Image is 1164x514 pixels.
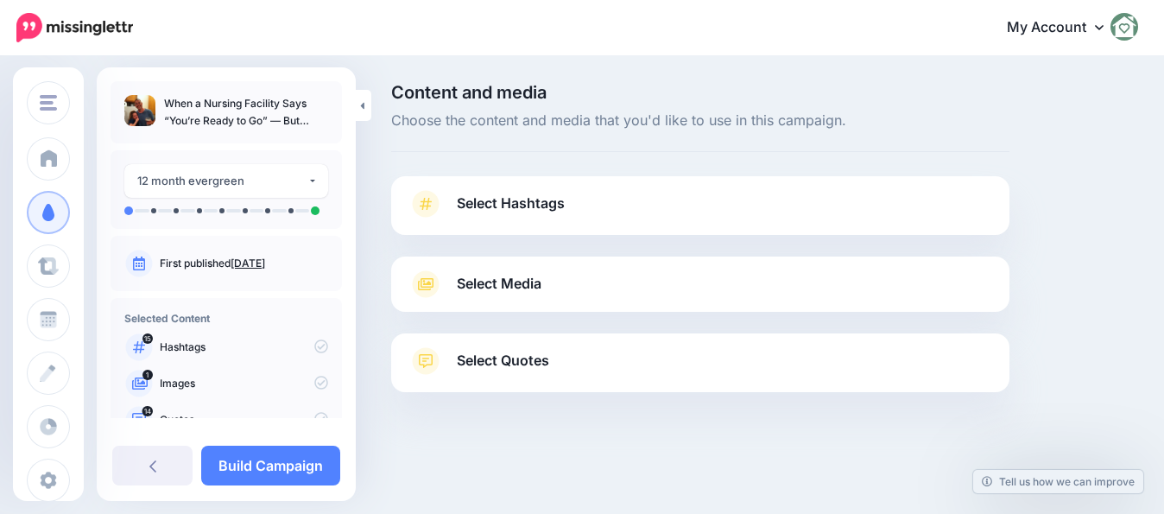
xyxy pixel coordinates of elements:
a: Select Quotes [408,347,992,392]
span: Select Quotes [457,349,549,372]
img: Missinglettr [16,13,133,42]
span: Content and media [391,84,1009,101]
span: Select Media [457,272,541,295]
img: menu.png [40,95,57,111]
p: Images [160,376,328,391]
p: Hashtags [160,339,328,355]
h4: Selected Content [124,312,328,325]
p: Quotes [160,412,328,428]
p: When a Nursing Facility Says “You’re Ready to Go” — But You’re Not [164,95,328,130]
a: [DATE] [231,257,265,270]
a: Select Media [408,270,992,298]
p: First published [160,256,328,271]
span: Choose the content and media that you'd like to use in this campaign. [391,110,1009,132]
span: 15 [142,333,153,344]
a: Tell us how we can improve [973,470,1143,493]
a: Select Hashtags [408,190,992,235]
a: My Account [990,7,1138,49]
span: Select Hashtags [457,192,565,215]
span: 14 [142,406,154,416]
div: 12 month evergreen [137,171,307,191]
img: 0e6db7d5d6ca7174a2f0d1b0c891edea_thumb.jpg [124,95,155,126]
button: 12 month evergreen [124,164,328,198]
span: 1 [142,370,153,380]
